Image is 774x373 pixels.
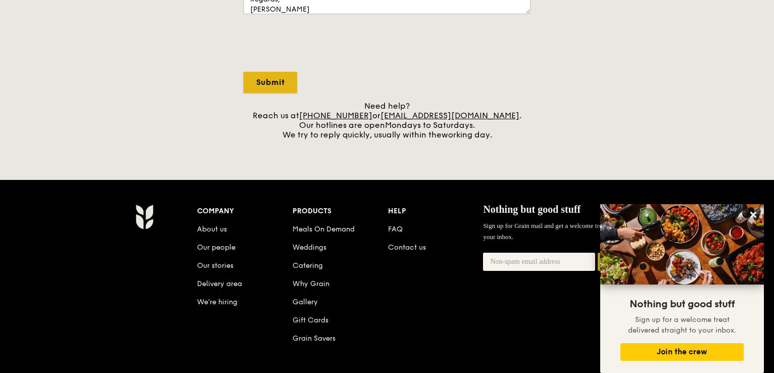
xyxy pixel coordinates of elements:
[620,343,744,361] button: Join the crew
[135,204,153,229] img: Grain
[293,243,326,252] a: Weddings
[299,111,372,120] a: [PHONE_NUMBER]
[244,72,297,93] input: Submit
[388,243,426,252] a: Contact us
[385,120,475,130] span: Mondays to Saturdays.
[197,243,235,252] a: Our people
[483,204,580,215] span: Nothing but good stuff
[293,316,328,324] a: Gift Cards
[380,111,519,120] a: [EMAIL_ADDRESS][DOMAIN_NAME]
[442,130,492,139] span: working day.
[293,279,329,288] a: Why Grain
[197,261,233,270] a: Our stories
[600,204,764,285] img: DSC07876-Edit02-Large.jpeg
[293,298,318,306] a: Gallery
[630,298,735,310] span: Nothing but good stuff
[483,253,595,271] input: Non-spam email address
[293,225,355,234] a: Meals On Demand
[244,24,397,64] iframe: reCAPTCHA
[197,204,293,218] div: Company
[293,334,335,343] a: Grain Savers
[628,315,736,335] span: Sign up for a welcome treat delivered straight to your inbox.
[745,207,761,223] button: Close
[244,101,530,139] div: Need help? Reach us at or . Our hotlines are open We try to reply quickly, usually within the
[293,261,323,270] a: Catering
[598,253,674,271] button: Join the crew
[388,204,483,218] div: Help
[197,279,242,288] a: Delivery area
[197,298,237,306] a: We’re hiring
[388,225,403,234] a: FAQ
[483,222,661,241] span: Sign up for Grain mail and get a welcome treat delivered straight to your inbox.
[293,204,388,218] div: Products
[197,225,227,234] a: About us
